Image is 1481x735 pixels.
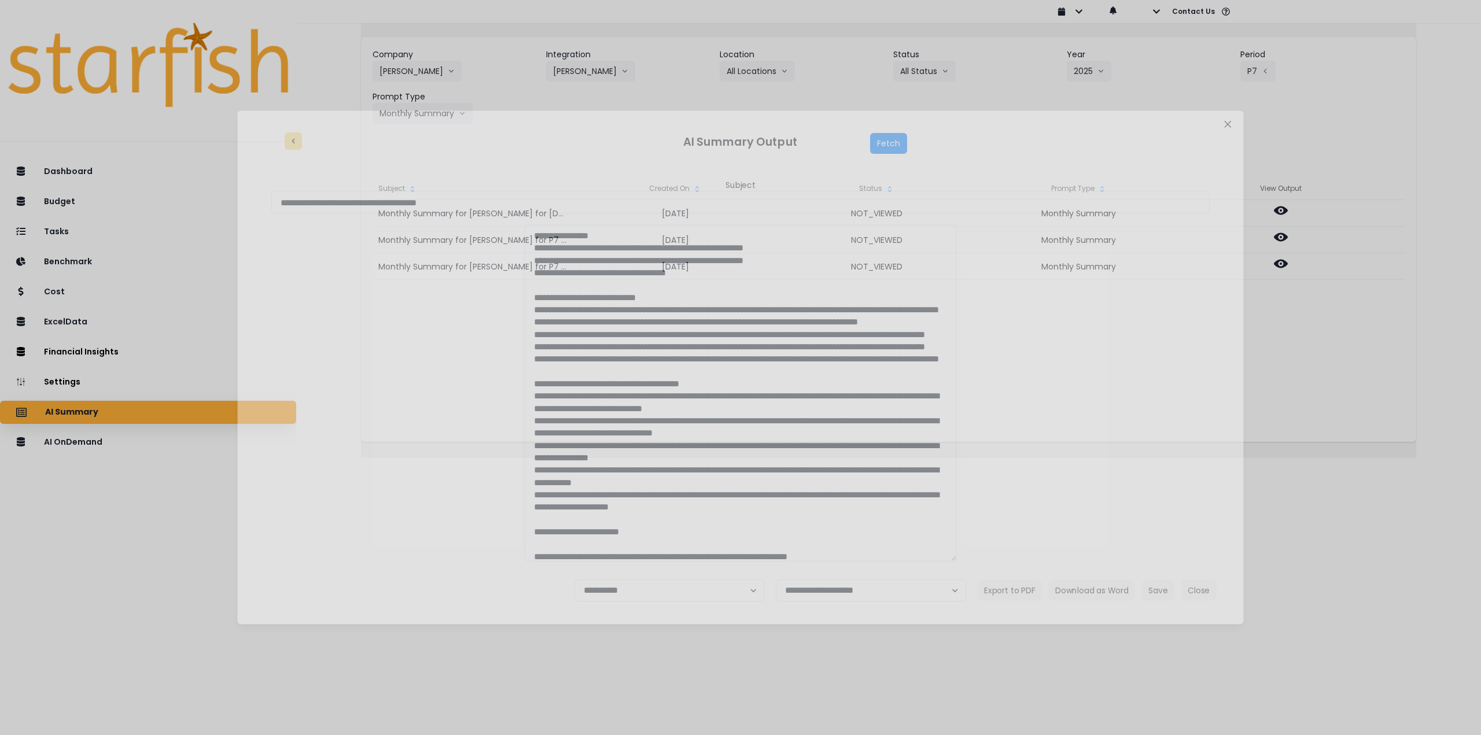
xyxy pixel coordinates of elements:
button: Close [1181,581,1217,601]
button: Export to PDF [977,581,1042,601]
header: AI Summary Output [251,124,1230,159]
button: Close [1219,115,1237,133]
button: Download as Word [1049,581,1135,601]
button: Save [1142,581,1174,601]
header: Subject [725,179,755,191]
